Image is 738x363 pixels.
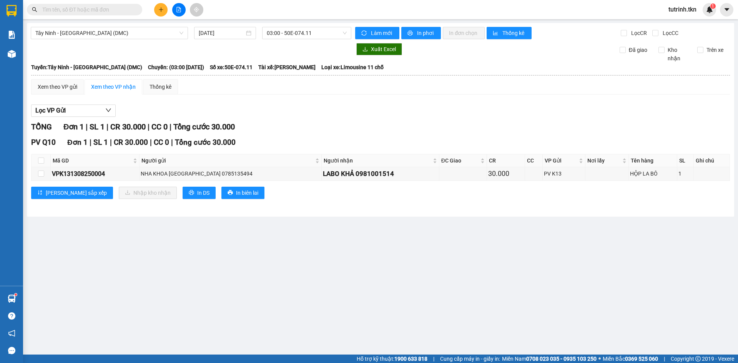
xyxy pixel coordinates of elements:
span: | [106,122,108,131]
span: | [86,122,88,131]
span: Miền Nam [502,355,597,363]
span: printer [407,30,414,36]
span: Tài xế: [PERSON_NAME] [258,63,316,71]
span: Loại xe: Limousine 11 chỗ [321,63,384,71]
th: SL [677,154,694,167]
button: sort-ascending[PERSON_NAME] sắp xếp [31,187,113,199]
span: [PERSON_NAME] sắp xếp [46,189,107,197]
span: | [148,122,150,131]
strong: 1900 633 818 [394,356,427,362]
span: ĐC Giao [441,156,479,165]
sup: 1 [710,3,716,9]
span: printer [228,190,233,196]
span: Lọc VP Gửi [35,106,66,115]
th: Tên hàng [629,154,677,167]
span: Lọc CC [660,29,680,37]
img: logo-vxr [7,5,17,17]
span: Người nhận [324,156,431,165]
span: Đơn 1 [63,122,84,131]
div: Xem theo VP gửi [38,83,77,91]
button: syncLàm mới [355,27,399,39]
span: In biên lai [236,189,258,197]
span: CR 30.000 [110,122,146,131]
b: Tuyến: Tây Ninh - [GEOGRAPHIC_DATA] (DMC) [31,64,142,70]
div: 1 [678,169,692,178]
div: 30.000 [488,168,524,179]
div: PV K13 [544,169,584,178]
span: PV Q10 [31,138,56,147]
span: caret-down [723,6,730,13]
div: HỘP LA BÔ [630,169,676,178]
input: Tìm tên, số ĐT hoặc mã đơn [42,5,133,14]
span: | [110,138,112,147]
span: Mã GD [53,156,131,165]
span: VP Gửi [545,156,577,165]
th: CR [487,154,525,167]
button: plus [154,3,168,17]
span: | [150,138,152,147]
span: tutrinh.tkn [662,5,703,14]
span: plus [158,7,164,12]
td: VPK131308250004 [51,167,140,181]
span: Người gửi [141,156,314,165]
span: SL 1 [90,122,105,131]
span: file-add [176,7,181,12]
span: | [664,355,665,363]
th: CC [525,154,543,167]
div: NHA KHOA [GEOGRAPHIC_DATA] 0785135494 [141,169,320,178]
button: file-add [172,3,186,17]
span: download [362,46,368,53]
div: Thống kê [150,83,171,91]
span: sync [361,30,368,36]
th: Ghi chú [694,154,730,167]
span: Tây Ninh - Sài Gòn (DMC) [35,27,183,39]
span: SL 1 [93,138,108,147]
span: In phơi [417,29,435,37]
button: bar-chartThống kê [487,27,532,39]
button: downloadXuất Excel [356,43,402,55]
span: Cung cấp máy in - giấy in: [440,355,500,363]
span: Tổng cước 30.000 [175,138,236,147]
span: Làm mới [371,29,393,37]
strong: 0708 023 035 - 0935 103 250 [526,356,597,362]
span: Thống kê [502,29,525,37]
td: PV K13 [543,167,585,181]
span: down [105,107,111,113]
span: 03:00 - 50E-074.11 [267,27,347,39]
img: warehouse-icon [8,50,16,58]
button: printerIn biên lai [221,187,264,199]
span: Miền Bắc [603,355,658,363]
span: copyright [695,356,701,361]
span: | [90,138,91,147]
span: TỔNG [31,122,52,131]
span: Trên xe [703,46,726,54]
img: solution-icon [8,31,16,39]
div: VPK131308250004 [52,169,138,179]
strong: 0369 525 060 [625,356,658,362]
span: ⚪️ [598,357,601,360]
span: bar-chart [493,30,499,36]
span: Kho nhận [665,46,691,63]
span: 1 [711,3,714,9]
button: printerIn phơi [401,27,441,39]
button: Lọc VP Gửi [31,104,116,117]
span: Xuất Excel [371,45,396,53]
input: 14/08/2025 [199,29,244,37]
span: CC 0 [154,138,169,147]
span: | [433,355,434,363]
button: In đơn chọn [443,27,485,39]
button: caret-down [720,3,733,17]
sup: 1 [15,293,17,296]
span: Chuyến: (03:00 [DATE]) [148,63,204,71]
span: In DS [197,189,209,197]
span: question-circle [8,312,15,320]
span: printer [189,190,194,196]
span: Đơn 1 [67,138,88,147]
div: LABO KHẢ 0981001514 [323,169,438,179]
div: Xem theo VP nhận [91,83,136,91]
button: downloadNhập kho nhận [119,187,177,199]
span: aim [194,7,199,12]
span: notification [8,330,15,337]
span: | [171,138,173,147]
span: Hỗ trợ kỹ thuật: [357,355,427,363]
